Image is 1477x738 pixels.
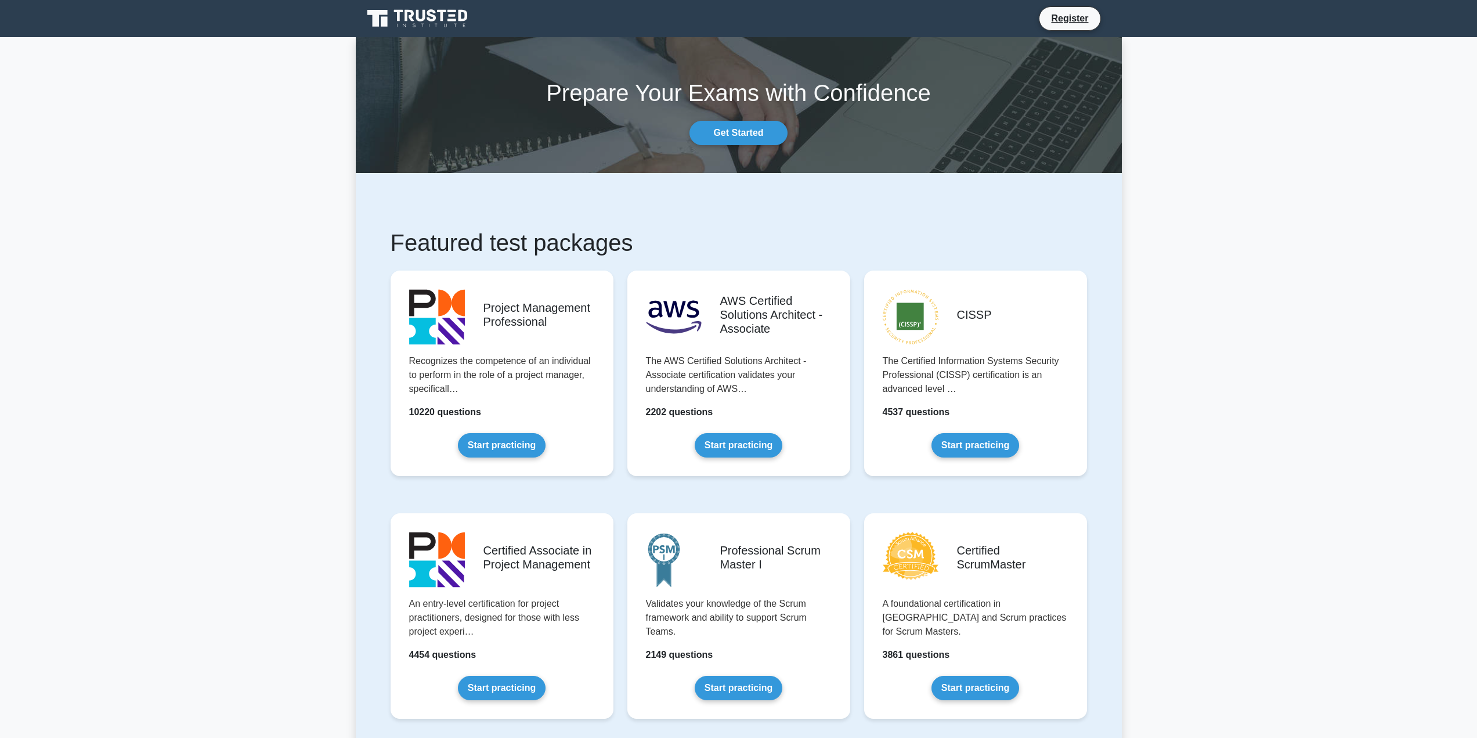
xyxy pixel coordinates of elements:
a: Start practicing [695,433,782,458]
a: Start practicing [931,433,1019,458]
a: Register [1044,11,1095,26]
a: Start practicing [458,433,546,458]
a: Start practicing [695,676,782,700]
h1: Featured test packages [391,229,1087,257]
a: Get Started [689,121,787,145]
a: Start practicing [458,676,546,700]
h1: Prepare Your Exams with Confidence [356,79,1122,107]
a: Start practicing [931,676,1019,700]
